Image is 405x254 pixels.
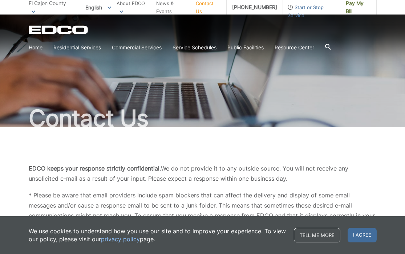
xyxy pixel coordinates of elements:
a: privacy policy [101,235,140,243]
p: We use cookies to understand how you use our site and to improve your experience. To view our pol... [29,227,287,243]
a: Service Schedules [173,44,216,52]
a: Resource Center [275,44,314,52]
a: Tell me more [294,228,340,242]
h1: Contact Us [29,107,377,130]
a: Commercial Services [112,44,162,52]
a: Residential Services [53,44,101,52]
b: EDCO keeps your response strictly confidential. [29,165,161,172]
a: EDCD logo. Return to the homepage. [29,25,89,34]
p: * Please be aware that email providers include spam blockers that can affect the delivery and dis... [29,190,377,241]
span: I agree [348,228,377,242]
a: Public Facilities [227,44,264,52]
p: We do not provide it to any outside source. You will not receive any unsolicited e-mail as a resu... [29,163,377,184]
span: English [80,1,117,13]
a: Home [29,44,42,52]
